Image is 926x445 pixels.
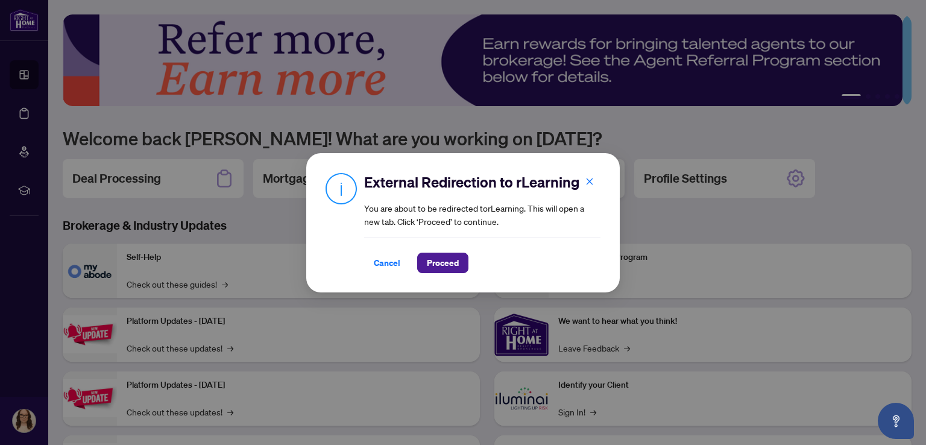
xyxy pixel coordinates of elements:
span: Proceed [427,253,459,273]
span: close [585,177,594,185]
button: Proceed [417,253,468,273]
span: Cancel [374,253,400,273]
div: You are about to be redirected to rLearning . This will open a new tab. Click ‘Proceed’ to continue. [364,172,600,273]
button: Open asap [878,403,914,439]
img: Info Icon [326,172,357,204]
button: Cancel [364,253,410,273]
h2: External Redirection to rLearning [364,172,600,192]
